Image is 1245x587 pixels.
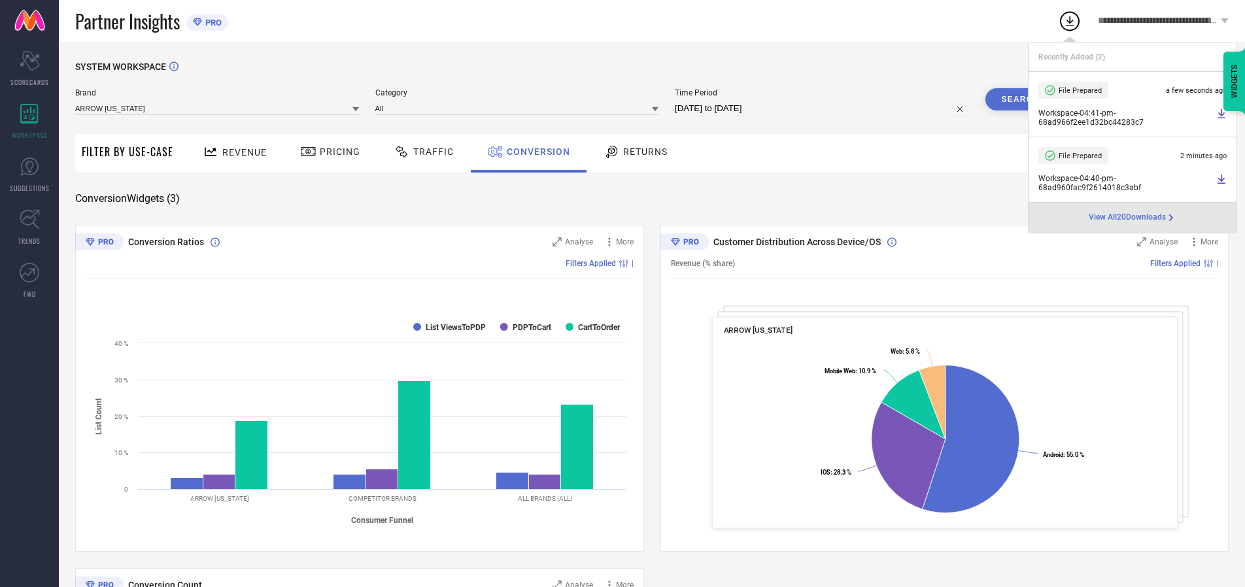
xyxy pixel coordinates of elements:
[1150,259,1201,268] span: Filters Applied
[824,368,876,375] text: : 10.9 %
[351,516,413,525] tspan: Consumer Funnel
[128,237,204,247] span: Conversion Ratios
[18,236,41,246] span: TRENDS
[1150,237,1178,246] span: Analyse
[375,88,659,97] span: Category
[1166,86,1227,95] span: a few seconds ago
[124,486,128,493] text: 0
[75,88,359,97] span: Brand
[114,449,128,456] text: 10 %
[1216,109,1227,127] a: Download
[566,259,616,268] span: Filters Applied
[94,397,103,434] tspan: List Count
[660,233,709,253] div: Premium
[1089,212,1176,223] div: Open download page
[890,348,919,355] text: : 5.8 %
[413,146,454,157] span: Traffic
[320,146,360,157] span: Pricing
[75,233,124,253] div: Premium
[24,289,36,299] span: FWD
[723,326,792,335] span: ARROW [US_STATE]
[513,323,551,332] text: PDPToCart
[713,237,881,247] span: Customer Distribution Across Device/OS
[10,77,49,87] span: SCORECARDS
[114,413,128,420] text: 20 %
[1038,174,1213,192] span: Workspace - 04:40-pm - 68ad960fac9f2614018c3abf
[616,237,634,246] span: More
[985,88,1056,110] button: Search
[671,259,735,268] span: Revenue (% share)
[114,377,128,384] text: 30 %
[565,237,593,246] span: Analyse
[1058,9,1082,33] div: Open download list
[1180,152,1227,160] span: 2 minutes ago
[578,323,621,332] text: CartToOrder
[1038,52,1105,61] span: Recently Added ( 2 )
[82,144,173,159] span: Filter By Use-Case
[1059,152,1102,160] span: File Prepared
[1038,109,1213,127] span: Workspace - 04:41-pm - 68ad966f2ee1d32bc44283c7
[553,237,562,246] svg: Zoom
[1201,237,1218,246] span: More
[632,259,634,268] span: |
[675,88,969,97] span: Time Period
[1216,174,1227,192] a: Download
[821,469,851,476] text: : 28.3 %
[10,183,50,193] span: SUGGESTIONS
[1137,237,1146,246] svg: Zoom
[222,147,267,158] span: Revenue
[1043,451,1084,458] text: : 55.0 %
[426,323,486,332] text: List ViewsToPDP
[1043,451,1063,458] tspan: Android
[12,130,48,140] span: WORKSPACE
[75,192,180,205] span: Conversion Widgets ( 3 )
[75,61,166,72] span: SYSTEM WORKSPACE
[675,101,969,116] input: Select time period
[1089,212,1166,223] span: View All 20 Downloads
[623,146,668,157] span: Returns
[1059,86,1102,95] span: File Prepared
[518,495,572,502] text: ALL BRANDS (ALL)
[202,18,222,27] span: PRO
[1089,212,1176,223] a: View All20Downloads
[349,495,417,502] text: COMPETITOR BRANDS
[114,340,128,347] text: 40 %
[821,469,830,476] tspan: IOS
[890,348,902,355] tspan: Web
[507,146,570,157] span: Conversion
[75,8,180,35] span: Partner Insights
[190,495,249,502] text: ARROW [US_STATE]
[824,368,855,375] tspan: Mobile Web
[1216,259,1218,268] span: |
